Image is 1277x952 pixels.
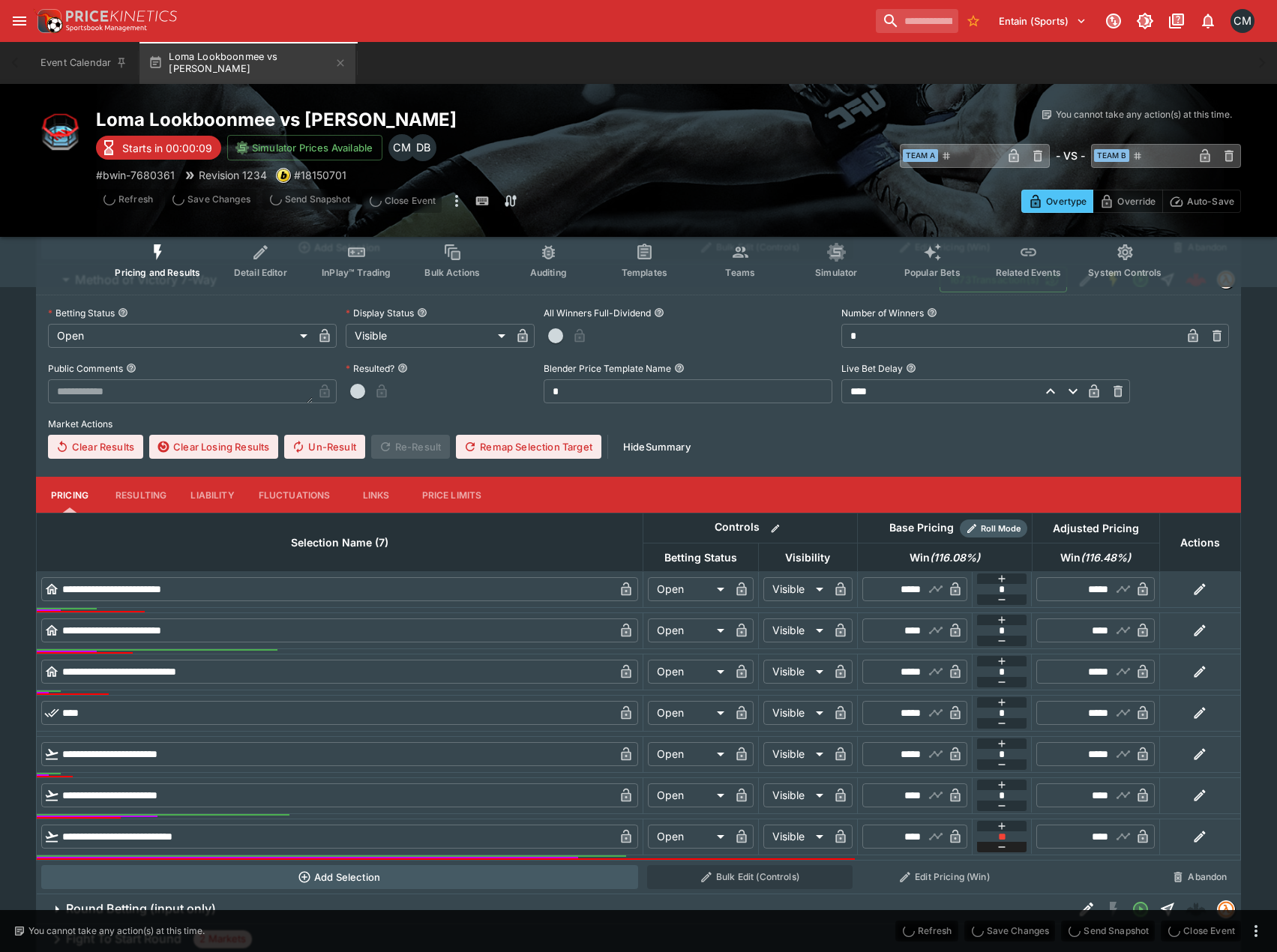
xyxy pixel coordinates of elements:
th: Adjusted Pricing [1032,513,1159,543]
button: Add Selection [41,865,639,889]
span: Visibility [769,549,847,567]
button: Select Tenant [990,9,1096,33]
p: Betting Status [48,307,115,319]
button: Bulk edit [766,519,785,538]
span: InPlay™ Trading [322,267,391,278]
svg: Open [1132,900,1150,918]
div: Visible [763,577,829,601]
button: Bulk Edit (Controls) [647,865,853,889]
div: Cameron Matheson [388,134,415,161]
div: Open [648,618,730,642]
em: ( 116.48 %) [1081,549,1131,567]
button: Clear Losing Results [149,435,278,459]
button: Liability [178,477,246,513]
em: ( 116.08 %) [930,549,980,567]
span: Roll Mode [975,522,1027,535]
span: Bulk Actions [424,267,480,278]
button: Number of Winners [927,307,937,318]
button: Overtype [1021,190,1093,213]
button: Notifications [1195,7,1222,34]
button: No Bookmarks [961,9,985,33]
p: Number of Winners [841,307,924,319]
p: Override [1117,193,1156,209]
p: You cannot take any action(s) at this time. [28,924,205,938]
div: Open [648,825,730,849]
button: Abandon [1164,865,1236,889]
div: Start From [1021,190,1241,213]
button: open drawer [6,7,33,34]
div: tradingmodel [1217,900,1235,918]
button: SGM Disabled [1100,896,1127,923]
img: bwin.png [277,169,290,182]
div: Open [648,783,730,807]
button: more [1247,922,1265,940]
img: mma.png [36,108,84,156]
div: Base Pricing [883,519,960,537]
div: Daniel Beswick [409,134,436,161]
button: Simulator Prices Available [227,135,382,160]
button: All Winners Full-Dividend [654,307,664,318]
img: tradingmodel [1218,901,1234,918]
button: Clear Results [48,435,143,459]
span: Team A [903,149,938,162]
button: Resulted? [397,363,408,373]
span: Re-Result [371,435,450,459]
div: Visible [763,618,829,642]
button: HideSummary [614,435,700,459]
button: Blender Price Template Name [674,363,685,373]
button: Connected to PK [1100,7,1127,34]
button: Toggle light/dark mode [1132,7,1159,34]
button: Open [1127,896,1154,923]
p: Revision 1234 [199,167,267,183]
button: Straight [1154,896,1181,923]
p: Copy To Clipboard [294,167,346,183]
button: Auto-Save [1162,190,1241,213]
span: Betting Status [648,549,754,567]
div: Visible [763,701,829,725]
button: Betting Status [118,307,128,318]
p: Live Bet Delay [841,362,903,375]
div: Open [648,701,730,725]
div: Open [648,660,730,684]
button: Fluctuations [247,477,343,513]
input: search [876,9,958,33]
span: Pricing and Results [115,267,200,278]
button: Documentation [1163,7,1190,34]
th: Controls [643,513,857,543]
span: Win(116.08%) [893,549,997,567]
th: Actions [1159,513,1240,571]
div: Event type filters [103,234,1174,287]
img: PriceKinetics [66,10,177,22]
button: more [448,189,466,213]
span: Teams [725,267,755,278]
div: Visible [346,324,511,348]
h6: - VS - [1056,148,1085,163]
button: Cameron Matheson [1226,4,1259,37]
button: Remap Selection Target [456,435,601,459]
div: Open [648,577,730,601]
div: Visible [763,783,829,807]
h2: Copy To Clipboard [96,108,669,131]
span: Related Events [996,267,1061,278]
button: Edit Pricing (Win) [862,865,1027,889]
div: Visible [763,660,829,684]
div: Cameron Matheson [1231,9,1255,33]
p: Resulted? [346,362,394,375]
p: You cannot take any action(s) at this time. [1056,108,1232,121]
button: Links [343,477,410,513]
button: Un-Result [284,435,364,459]
button: Live Bet Delay [906,363,916,373]
div: Visible [763,825,829,849]
span: Popular Bets [904,267,961,278]
div: Open [648,742,730,766]
button: Public Comments [126,363,136,373]
button: Loma Lookboonmee vs [PERSON_NAME] [139,42,355,84]
p: Copy To Clipboard [96,167,175,183]
button: Price Limits [410,477,494,513]
button: Round Betting (input only) [36,894,1073,924]
p: Display Status [346,307,414,319]
button: Display Status [417,307,427,318]
span: Win(116.48%) [1044,549,1147,567]
button: Override [1093,190,1162,213]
